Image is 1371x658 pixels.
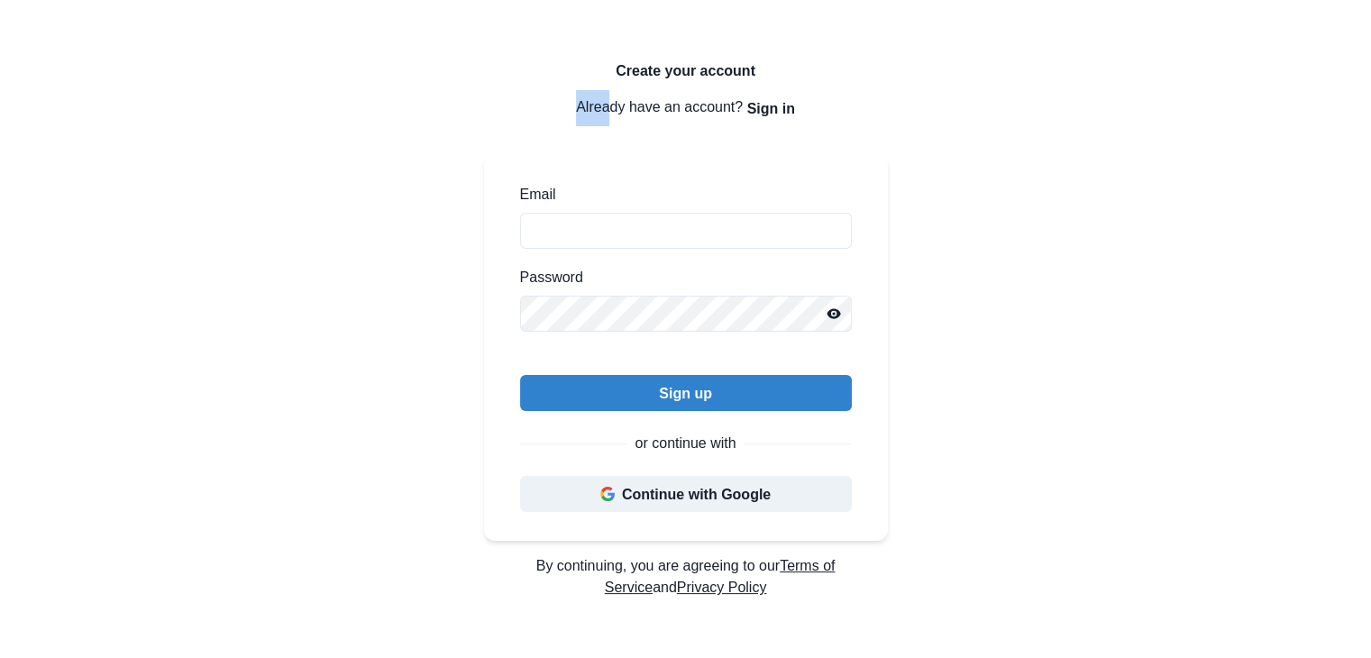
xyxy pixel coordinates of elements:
[520,184,841,206] label: Email
[747,90,795,126] button: Sign in
[484,90,888,126] p: Already have an account?
[677,580,767,595] a: Privacy Policy
[484,62,888,79] h2: Create your account
[816,296,852,332] button: Reveal password
[520,267,841,288] label: Password
[520,476,852,512] button: Continue with Google
[635,433,736,454] p: or continue with
[520,375,852,411] button: Sign up
[484,555,888,599] p: By continuing, you are agreeing to our and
